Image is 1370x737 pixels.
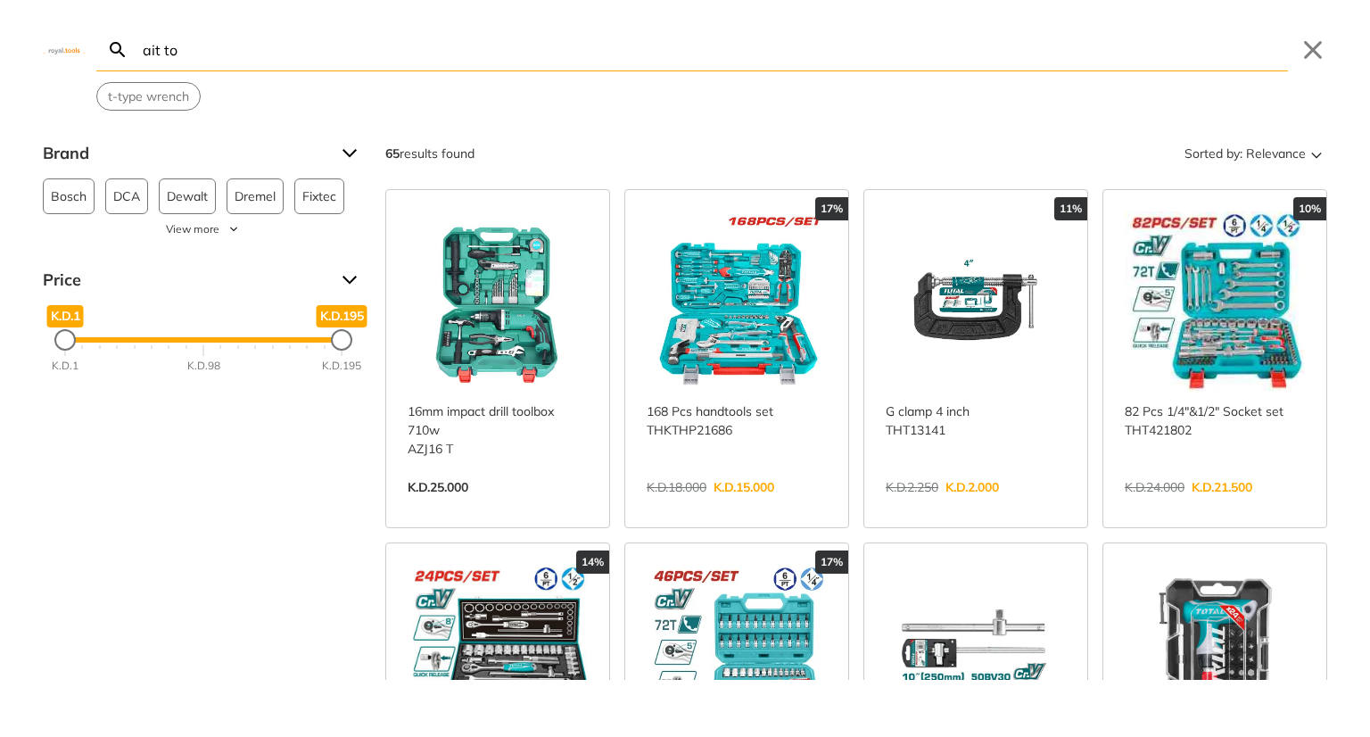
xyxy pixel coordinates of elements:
[1293,197,1326,220] div: 10%
[227,178,284,214] button: Dremel
[96,82,201,111] div: Suggestion: t-type wrench
[1246,139,1306,168] span: Relevance
[1306,143,1327,164] svg: Sort
[385,145,400,161] strong: 65
[187,358,220,374] div: K.D.98
[331,329,352,351] div: Maximum Price
[576,551,609,574] div: 14%
[51,179,87,213] span: Bosch
[1299,36,1327,64] button: Close
[166,221,219,237] span: View more
[107,39,128,61] svg: Search
[43,266,328,294] span: Price
[1054,197,1087,220] div: 11%
[54,329,76,351] div: Minimum Price
[43,46,86,54] img: Close
[43,221,364,237] button: View more
[815,551,848,574] div: 17%
[159,178,216,214] button: Dewalt
[302,179,336,213] span: Fixtec
[97,83,200,110] button: Select suggestion: t-type wrench
[815,197,848,220] div: 17%
[52,358,78,374] div: K.D.1
[294,178,344,214] button: Fixtec
[139,29,1288,70] input: Search…
[43,139,328,168] span: Brand
[105,178,148,214] button: DCA
[43,178,95,214] button: Bosch
[235,179,276,213] span: Dremel
[322,358,361,374] div: K.D.195
[108,87,189,106] span: t-type wrench
[1181,139,1327,168] button: Sorted by:Relevance Sort
[167,179,208,213] span: Dewalt
[385,139,475,168] div: results found
[113,179,140,213] span: DCA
